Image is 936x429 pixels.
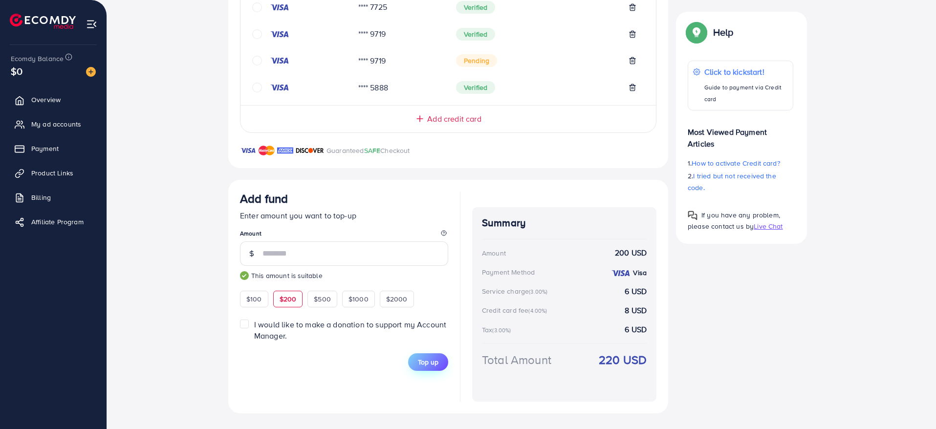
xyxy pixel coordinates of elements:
span: Pending [456,54,497,67]
span: Ecomdy Balance [11,54,64,64]
p: 2. [688,170,793,193]
img: credit [270,84,289,91]
p: Click to kickstart! [704,66,788,78]
h3: Add fund [240,192,288,206]
span: Payment [31,144,59,153]
div: Amount [482,248,506,258]
span: $200 [280,294,297,304]
span: Verified [456,1,495,14]
div: Tax [482,325,514,335]
span: Verified [456,28,495,41]
strong: 8 USD [625,305,647,316]
span: $2000 [386,294,408,304]
legend: Amount [240,229,448,241]
span: Live Chat [754,221,783,231]
strong: 200 USD [615,247,647,258]
img: brand [240,145,256,156]
p: Guaranteed Checkout [327,145,410,156]
span: Verified [456,81,495,94]
span: $500 [314,294,331,304]
span: SAFE [364,146,381,155]
strong: 6 USD [625,286,647,297]
img: guide [240,271,249,280]
svg: circle [252,56,262,65]
p: Guide to payment via Credit card [704,82,788,105]
a: Product Links [7,163,99,183]
p: 1. [688,157,793,169]
span: Product Links [31,168,73,178]
button: Top up [408,353,448,371]
small: (4.00%) [528,307,547,315]
p: Enter amount you want to top-up [240,210,448,221]
div: Payment Method [482,267,535,277]
span: How to activate Credit card? [692,158,780,168]
img: brand [296,145,324,156]
div: Service charge [482,286,550,296]
img: image [86,67,96,77]
svg: circle [252,2,262,12]
span: Affiliate Program [31,217,84,227]
span: Add credit card [427,113,481,125]
a: Overview [7,90,99,109]
img: credit [270,30,289,38]
svg: circle [252,29,262,39]
img: credit [611,269,631,277]
a: Affiliate Program [7,212,99,232]
div: Credit card fee [482,305,550,315]
a: Payment [7,139,99,158]
div: Total Amount [482,351,551,368]
span: Billing [31,193,51,202]
img: Popup guide [688,23,705,41]
img: credit [270,57,289,64]
h4: Summary [482,217,647,229]
span: $1000 [348,294,369,304]
img: brand [259,145,275,156]
span: If you have any problem, please contact us by [688,210,780,231]
small: (3.00%) [492,326,511,334]
span: I tried but not received the code. [688,171,776,193]
span: My ad accounts [31,119,81,129]
span: I would like to make a donation to support my Account Manager. [254,319,446,341]
img: logo [10,14,76,29]
img: menu [86,19,97,30]
img: credit [270,3,289,11]
p: Most Viewed Payment Articles [688,118,793,150]
span: Overview [31,95,61,105]
small: This amount is suitable [240,271,448,280]
img: Popup guide [688,211,697,220]
a: Billing [7,188,99,207]
small: (3.00%) [529,288,547,296]
span: $100 [246,294,262,304]
iframe: Chat [894,385,929,422]
span: $0 [11,64,22,78]
a: My ad accounts [7,114,99,134]
strong: 6 USD [625,324,647,335]
svg: circle [252,83,262,92]
img: brand [277,145,293,156]
strong: 220 USD [599,351,647,368]
strong: Visa [633,268,647,278]
p: Help [713,26,734,38]
span: Top up [418,357,438,367]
